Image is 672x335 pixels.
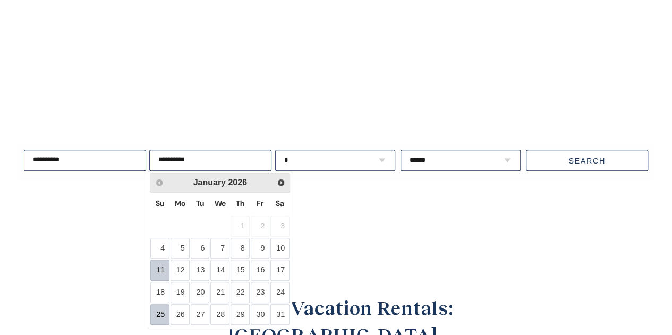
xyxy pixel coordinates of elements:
[22,108,256,135] span: Live well, travel often.
[150,304,169,325] a: 25
[231,304,250,325] a: 29
[231,282,250,303] a: 22
[276,199,284,208] span: Saturday
[277,178,285,187] span: Next
[210,304,229,325] a: 28
[228,178,247,187] span: 2026
[251,260,270,281] a: 16
[231,238,250,259] a: 8
[251,282,270,303] a: 23
[175,199,185,208] span: Monday
[231,260,250,281] a: 15
[210,238,229,259] a: 7
[171,238,190,259] a: 5
[171,282,190,303] a: 19
[191,304,210,325] a: 27
[210,282,229,303] a: 21
[191,238,210,259] a: 6
[193,178,226,187] span: January
[210,260,229,281] a: 14
[257,199,263,208] span: Friday
[150,260,169,281] a: 11
[270,238,290,259] a: 10
[156,199,164,208] span: Sunday
[150,282,169,303] a: 18
[215,199,226,208] span: Wednesday
[191,260,210,281] a: 13
[191,282,210,303] a: 20
[251,304,270,325] a: 30
[270,260,290,281] a: 17
[171,304,190,325] a: 26
[196,199,204,208] span: Tuesday
[270,304,290,325] a: 31
[251,238,270,259] a: 9
[150,238,169,259] a: 4
[236,199,244,208] span: Thursday
[273,175,288,190] a: Next
[270,282,290,303] a: 24
[171,260,190,281] a: 12
[526,150,648,171] button: Search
